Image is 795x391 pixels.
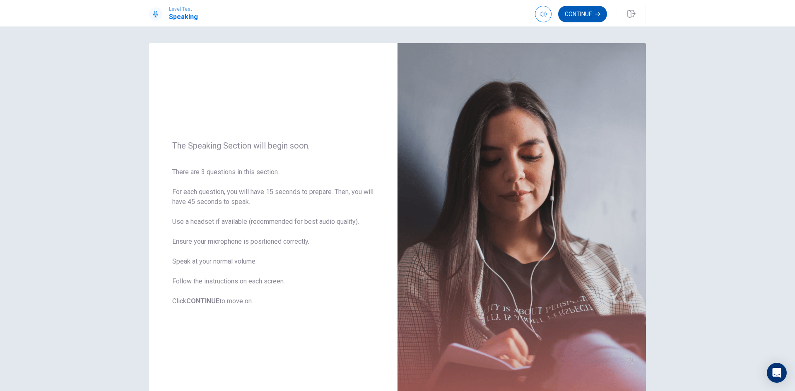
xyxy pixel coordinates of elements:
b: CONTINUE [186,297,219,305]
span: There are 3 questions in this section. For each question, you will have 15 seconds to prepare. Th... [172,167,374,306]
span: The Speaking Section will begin soon. [172,141,374,151]
button: Continue [558,6,607,22]
div: Open Intercom Messenger [767,363,787,383]
span: Level Test [169,6,198,12]
h1: Speaking [169,12,198,22]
